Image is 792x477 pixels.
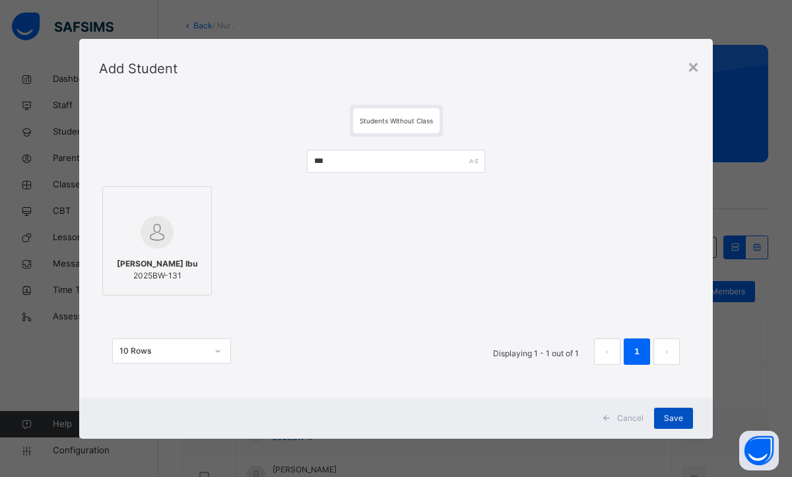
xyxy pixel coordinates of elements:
[653,338,680,365] li: 下一页
[617,412,643,424] span: Cancel
[664,412,683,424] span: Save
[739,431,779,470] button: Open asap
[117,270,197,282] span: 2025BW-131
[594,338,620,365] button: prev page
[99,61,178,77] span: Add Student
[360,117,433,125] span: Students Without Class
[141,216,174,249] img: default.svg
[117,258,197,270] span: [PERSON_NAME] Ibu
[483,338,589,365] li: Displaying 1 - 1 out of 1
[594,338,620,365] li: 上一页
[119,345,207,357] div: 10 Rows
[653,338,680,365] button: next page
[630,343,643,360] a: 1
[687,52,700,80] div: ×
[624,338,650,365] li: 1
